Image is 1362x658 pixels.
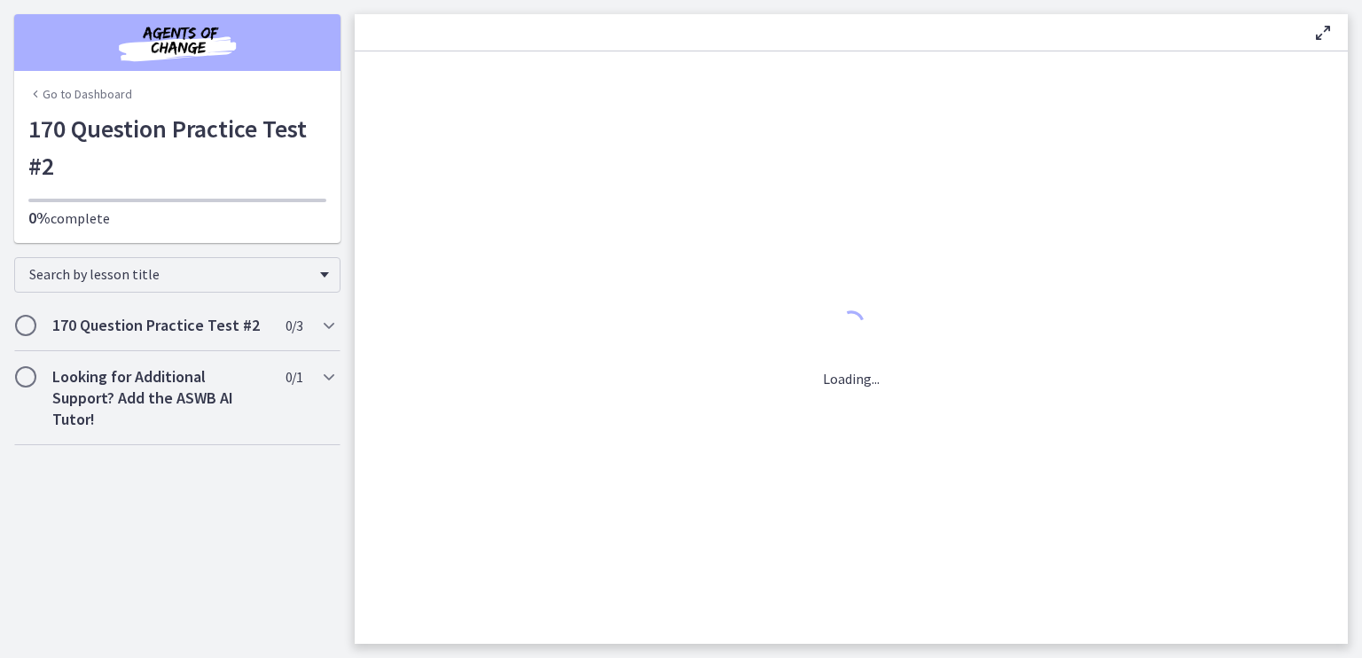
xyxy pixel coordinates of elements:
[29,265,311,283] span: Search by lesson title
[28,110,326,184] h1: 170 Question Practice Test #2
[823,306,880,347] div: 1
[286,366,302,388] span: 0 / 1
[71,21,284,64] img: Agents of Change
[28,85,132,103] a: Go to Dashboard
[823,368,880,389] p: Loading...
[52,315,269,336] h2: 170 Question Practice Test #2
[28,208,326,229] p: complete
[14,257,340,293] div: Search by lesson title
[52,366,269,430] h2: Looking for Additional Support? Add the ASWB AI Tutor!
[28,208,51,228] span: 0%
[286,315,302,336] span: 0 / 3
